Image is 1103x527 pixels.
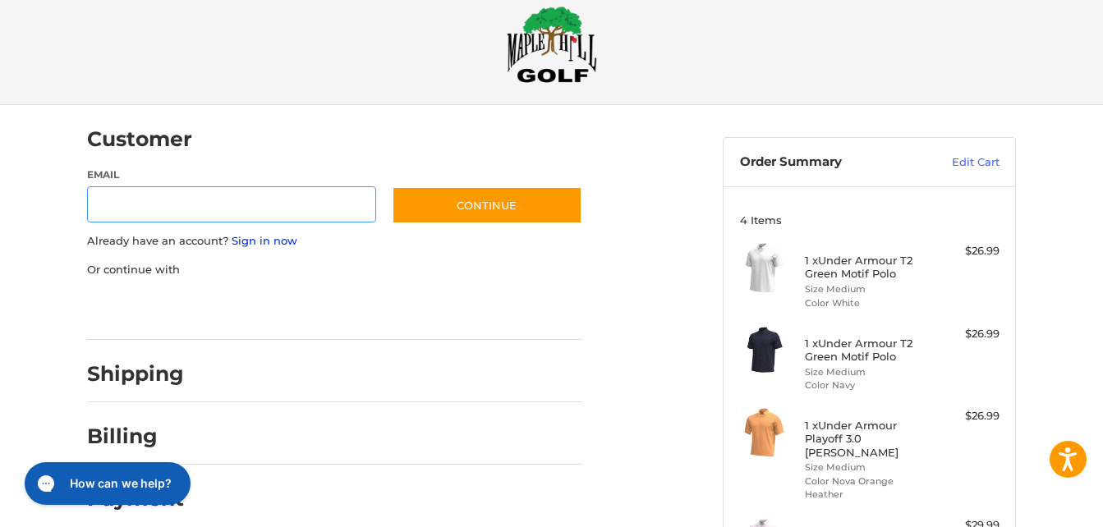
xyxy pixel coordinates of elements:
[935,326,1000,342] div: $26.99
[507,6,597,83] img: Maple Hill Golf
[87,126,192,152] h2: Customer
[805,254,931,281] h4: 1 x Under Armour T2 Green Motif Polo
[805,365,931,379] li: Size Medium
[917,154,1000,171] a: Edit Cart
[361,294,484,323] iframe: PayPal-venmo
[805,461,931,474] li: Size Medium
[935,408,1000,424] div: $26.99
[805,419,931,459] h4: 1 x Under Armour Playoff 3.0 [PERSON_NAME]
[16,456,195,511] iframe: Gorgias live chat messenger
[740,213,1000,227] h3: 4 Items
[805,378,931,392] li: Color Navy
[805,296,931,310] li: Color White
[87,424,183,449] h2: Billing
[392,186,582,224] button: Continue
[805,474,931,502] li: Color Nova Orange Heather
[87,361,184,387] h2: Shipping
[805,282,931,296] li: Size Medium
[87,233,582,250] p: Already have an account?
[805,337,931,364] h4: 1 x Under Armour T2 Green Motif Polo
[87,262,582,278] p: Or continue with
[221,294,344,323] iframe: PayPal-paylater
[740,154,917,171] h3: Order Summary
[967,483,1103,527] iframe: Google Customer Reviews
[82,294,205,323] iframe: PayPal-paypal
[87,167,376,182] label: Email
[232,234,297,247] a: Sign in now
[935,243,1000,259] div: $26.99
